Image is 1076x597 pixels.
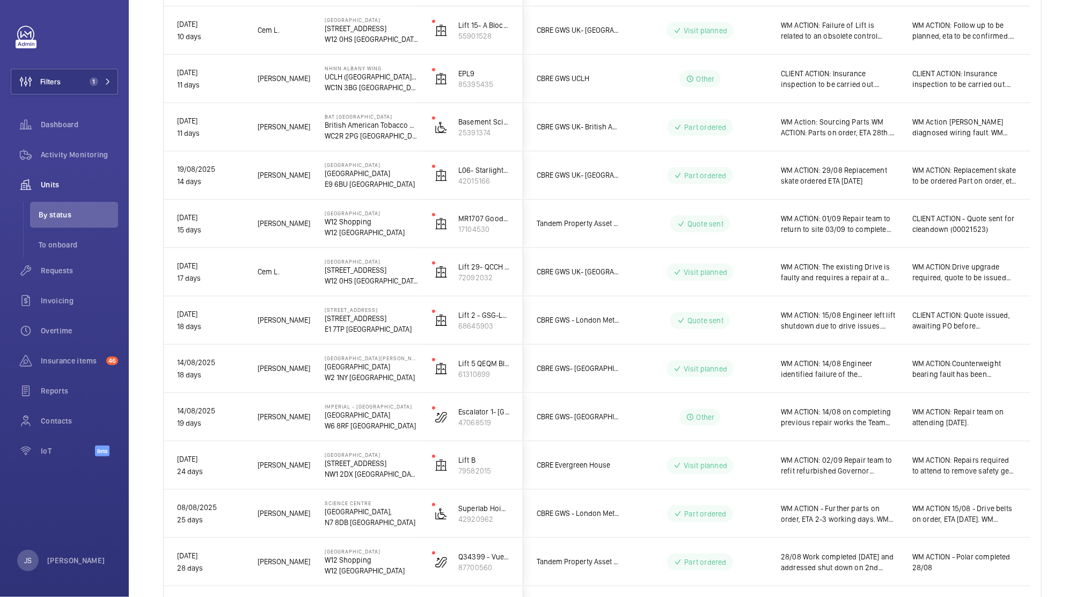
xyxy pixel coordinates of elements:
[435,314,448,327] img: elevator.svg
[40,76,61,87] span: Filters
[458,68,510,79] p: EPL9
[537,556,619,568] span: Tandem Property Asset Management
[537,266,619,278] span: CBRE GWS UK- [GEOGRAPHIC_DATA] ([GEOGRAPHIC_DATA])
[537,362,619,375] span: CBRE GWS- [GEOGRAPHIC_DATA] ([GEOGRAPHIC_DATA][PERSON_NAME])
[435,459,448,472] img: elevator.svg
[912,503,1017,525] span: WM ACTION 15/08 - Drive belts on order, ETA [DATE]. WM ACTION: Repairs on site [DATE].
[258,24,311,37] span: Cem L.
[177,417,244,429] p: 19 days
[458,551,510,562] p: Q34399 - Vue cinema 1-2 Escal
[435,362,448,375] img: elevator.svg
[325,500,418,506] p: Science Centre
[325,324,418,334] p: E1 7TP [GEOGRAPHIC_DATA]
[164,6,523,55] div: Press SPACE to select this row.
[435,24,448,37] img: elevator.svg
[39,239,118,250] span: To onboard
[458,176,510,186] p: 42015166
[106,356,118,365] span: 46
[781,406,898,428] span: WM ACTION: 14/08 on completing previous repair works the Team discovered the handrail on Escalato...
[523,6,1030,55] div: Press SPACE to select this row.
[258,556,311,568] span: [PERSON_NAME]
[912,68,1017,90] span: CLIENT ACTION: Insurance inspection to be carried out. [DATE]. 22/08
[781,310,898,331] span: WM ACTION: 15/08 Engineer left lift shutdown due to drive issues. CLIENT ACTION: 20/08 Quotation ...
[912,165,1017,186] span: WM ACTION: Replacement skate to be ordered Part on order, eta [DATE] - 2nd [DATE] [GEOGRAPHIC_DATA]
[177,176,244,188] p: 14 days
[458,358,510,369] p: Lift 5 QEQM Block
[781,261,898,283] span: WM ACTION: The existing Drive is faulty and requires a repair at a specialist facility. Our Engin...
[458,465,510,476] p: 79582015
[458,406,510,417] p: Escalator 1- [GEOGRAPHIC_DATA] ([GEOGRAPHIC_DATA])
[177,67,244,79] p: [DATE]
[41,355,102,366] span: Insurance items
[458,455,510,465] p: Lift B
[177,79,244,91] p: 11 days
[458,20,510,31] p: Lift 15- A Block West (RH) Building 201
[41,179,118,190] span: Units
[435,169,448,182] img: elevator.svg
[523,55,1030,103] div: Press SPACE to select this row.
[325,555,418,565] p: W12 Shopping
[258,362,311,375] span: [PERSON_NAME]
[458,213,510,224] p: MR1707 Goods Only Lift (2FLR)
[458,224,510,235] p: 17104530
[537,459,619,471] span: CBRE Evergreen House
[325,179,418,190] p: E9 6BU [GEOGRAPHIC_DATA]
[684,122,726,133] p: Part ordered
[258,266,311,278] span: Cem L.
[325,120,418,130] p: British American Tobacco Global Headquarters
[95,446,109,456] span: Beta
[435,121,448,134] img: platform_lift.svg
[325,458,418,469] p: [STREET_ADDRESS]
[177,356,244,369] p: 14/08/2025
[325,227,418,238] p: W12 [GEOGRAPHIC_DATA]
[458,165,510,176] p: L06- Starlight [PERSON_NAME] (2FLR)
[164,55,523,103] div: Press SPACE to select this row.
[177,369,244,381] p: 18 days
[687,315,723,326] p: Quote sent
[435,507,448,520] img: platform_lift.svg
[177,562,244,574] p: 28 days
[458,562,510,573] p: 87700560
[435,411,448,424] img: escalator.svg
[325,403,418,410] p: Imperial - [GEOGRAPHIC_DATA]
[458,31,510,41] p: 55901528
[537,121,619,133] span: CBRE GWS UK- British American Tobacco Globe House
[325,410,418,420] p: [GEOGRAPHIC_DATA]
[325,65,418,71] p: NHNN Albany Wing
[39,209,118,220] span: By status
[41,149,118,160] span: Activity Monitoring
[325,313,418,324] p: [STREET_ADDRESS]
[325,372,418,383] p: W2 1NY [GEOGRAPHIC_DATA]
[781,68,898,90] span: CLIENT ACTION: Insurance inspection to be carried out. [DATE]. 22/08
[177,501,244,514] p: 08/08/2025
[912,213,1017,235] span: CLIENT ACTION - Quote sent for cleandown (00021523)
[177,115,244,127] p: [DATE]
[458,321,510,331] p: 68645903
[325,361,418,372] p: [GEOGRAPHIC_DATA]
[325,452,418,458] p: [GEOGRAPHIC_DATA]
[41,446,95,456] span: IoT
[781,358,898,380] span: WM ACTION: 14/08 Engineer identified failure of the counterweight sheave bearing. 19/08 Quote sen...
[435,556,448,569] img: escalator.svg
[325,17,418,23] p: [GEOGRAPHIC_DATA]
[912,310,1017,331] span: CLIENT ACTION: Quote issued, awaiting PO before proceeding.
[684,170,726,181] p: Part ordered
[325,23,418,34] p: [STREET_ADDRESS]
[697,74,715,84] p: Other
[177,405,244,417] p: 14/08/2025
[458,261,510,272] p: Lift 29- QCCH (RH) Building 101]
[177,453,244,465] p: [DATE]
[912,406,1017,428] span: WM ACTION: Repair team on attending [DATE].
[325,265,418,275] p: [STREET_ADDRESS]
[177,272,244,285] p: 17 days
[781,213,898,235] span: WM ACTION: 01/09 Repair team to return to site 03/09 to complete repair. WM ACTION: 28/08 Repair ...
[523,151,1030,200] div: Press SPACE to select this row.
[325,258,418,265] p: [GEOGRAPHIC_DATA]
[458,369,510,380] p: 61310899
[325,469,418,479] p: NW1 2DX [GEOGRAPHIC_DATA]
[697,412,715,423] p: Other
[912,358,1017,380] span: WM ACTION:Counterweight bearing fault has been identified. Repair team to attend - ETA TBC.
[537,314,619,326] span: CBRE GWS - London Met Uni
[47,555,105,566] p: [PERSON_NAME]
[258,507,311,520] span: [PERSON_NAME]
